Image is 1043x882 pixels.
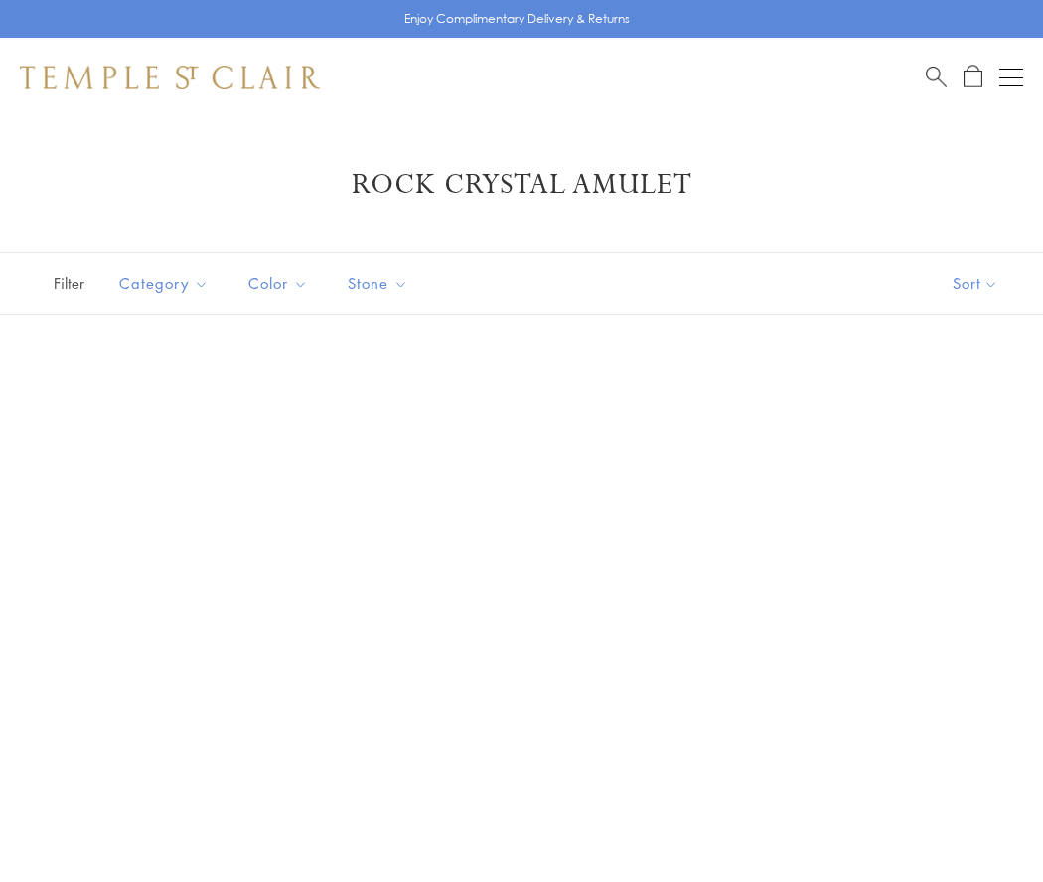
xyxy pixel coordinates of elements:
[908,253,1043,314] button: Show sort by
[50,167,993,203] h1: Rock Crystal Amulet
[104,261,223,306] button: Category
[926,65,947,89] a: Search
[20,66,320,89] img: Temple St. Clair
[238,271,323,296] span: Color
[999,66,1023,89] button: Open navigation
[333,261,423,306] button: Stone
[964,65,982,89] a: Open Shopping Bag
[109,271,223,296] span: Category
[338,271,423,296] span: Stone
[404,9,630,29] p: Enjoy Complimentary Delivery & Returns
[233,261,323,306] button: Color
